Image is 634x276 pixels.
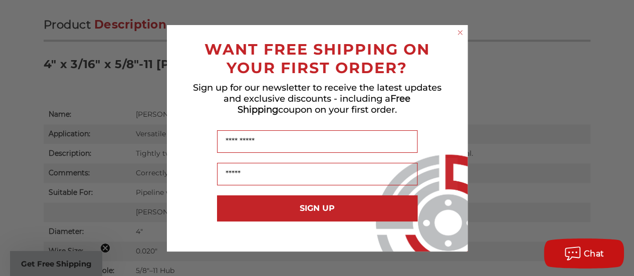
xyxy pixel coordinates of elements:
span: Sign up for our newsletter to receive the latest updates and exclusive discounts - including a co... [193,82,442,115]
span: WANT FREE SHIPPING ON YOUR FIRST ORDER? [204,40,430,77]
button: Close dialog [455,28,465,38]
button: Chat [544,238,624,268]
span: Chat [584,249,604,258]
button: SIGN UP [217,195,417,221]
span: Free Shipping [238,93,411,115]
input: Email [217,163,417,185]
